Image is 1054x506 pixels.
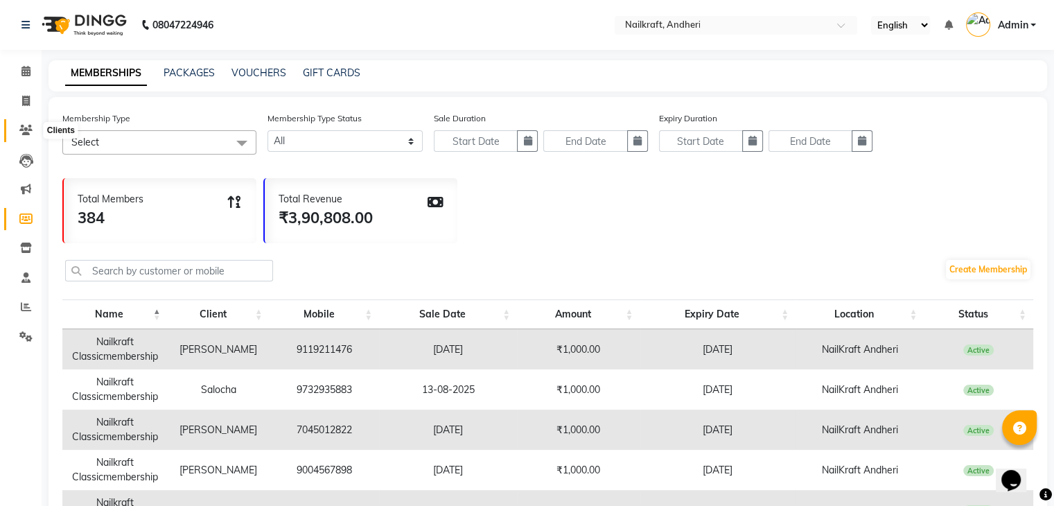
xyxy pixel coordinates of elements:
div: 384 [78,207,143,229]
span: Admin [997,18,1028,33]
span: Active [963,465,994,476]
td: Nailkraft Classicmembership [62,410,168,450]
td: ₹1,000.00 [517,329,640,369]
label: Membership Type [62,112,130,125]
th: Location: activate to sort column ascending [796,299,924,329]
td: NailKraft Andheri [796,410,924,450]
td: Salocha [168,369,270,410]
div: Total Members [78,192,143,207]
div: Clients [44,123,78,139]
th: Sale Date: activate to sort column ascending [379,299,517,329]
input: Start Date [434,130,518,152]
td: [DATE] [379,329,517,369]
th: Amount: activate to sort column ascending [517,299,640,329]
td: ₹1,000.00 [517,450,640,490]
td: 9004567898 [270,450,379,490]
td: Nailkraft Classicmembership [62,369,168,410]
td: [DATE] [379,450,517,490]
td: 7045012822 [270,410,379,450]
td: NailKraft Andheri [796,329,924,369]
div: Total Revenue [279,192,373,207]
a: GIFT CARDS [303,67,360,79]
a: VOUCHERS [231,67,286,79]
td: ₹1,000.00 [517,410,640,450]
td: [DATE] [640,410,796,450]
label: Membership Type Status [267,112,362,125]
th: Client: activate to sort column ascending [168,299,270,329]
b: 08047224946 [152,6,213,44]
a: MEMBERSHIPS [65,61,147,86]
label: Sale Duration [434,112,486,125]
td: [PERSON_NAME] [168,450,270,490]
input: Search by customer or mobile [65,260,273,281]
a: Create Membership [946,260,1030,279]
td: Nailkraft Classicmembership [62,329,168,369]
th: Expiry Date: activate to sort column ascending [640,299,796,329]
td: [DATE] [640,450,796,490]
td: 13-08-2025 [379,369,517,410]
span: Active [963,344,994,356]
td: [PERSON_NAME] [168,410,270,450]
input: End Date [543,130,627,152]
input: End Date [768,130,852,152]
img: logo [35,6,130,44]
span: Select [71,136,99,148]
td: Nailkraft Classicmembership [62,450,168,490]
th: Mobile: activate to sort column ascending [270,299,379,329]
td: NailKraft Andheri [796,450,924,490]
span: Active [963,425,994,436]
input: Start Date [659,130,743,152]
div: ₹3,90,808.00 [279,207,373,229]
th: Status: activate to sort column ascending [924,299,1033,329]
td: [PERSON_NAME] [168,329,270,369]
iframe: chat widget [996,451,1040,492]
td: NailKraft Andheri [796,369,924,410]
span: Active [963,385,994,396]
td: [DATE] [640,369,796,410]
td: [DATE] [379,410,517,450]
td: ₹1,000.00 [517,369,640,410]
td: 9732935883 [270,369,379,410]
td: 9119211476 [270,329,379,369]
a: PACKAGES [164,67,215,79]
th: Name: activate to sort column descending [62,299,168,329]
label: Expiry Duration [659,112,717,125]
td: [DATE] [640,329,796,369]
img: Admin [966,12,990,37]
